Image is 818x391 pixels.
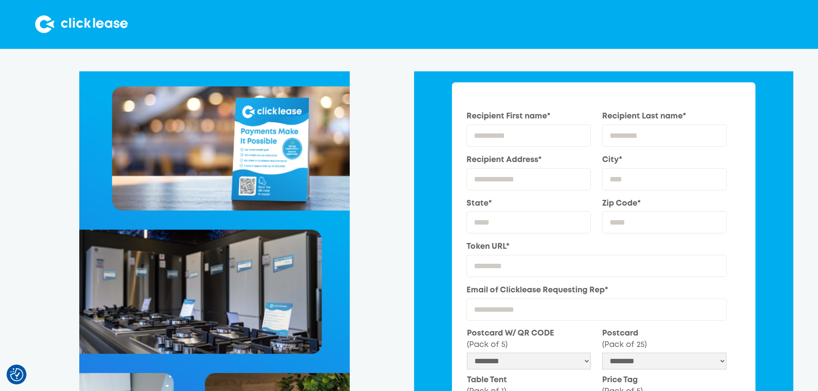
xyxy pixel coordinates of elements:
[466,198,591,210] label: State*
[467,328,591,350] label: Postcard W/ QR CODE
[466,111,591,122] label: Recipient First name*
[466,241,727,253] label: Token URL*
[602,328,726,350] label: Postcard
[10,368,23,381] img: Revisit consent button
[602,155,727,166] label: City*
[602,341,647,348] span: (Pack of 25)
[602,198,727,210] label: Zip Code*
[10,368,23,381] button: Consent Preferences
[467,341,507,348] span: (Pack of 5)
[602,111,727,122] label: Recipient Last name*
[35,15,128,33] img: Clicklease logo
[466,285,727,296] label: Email of Clicklease Requesting Rep*
[466,155,591,166] label: Recipient Address*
